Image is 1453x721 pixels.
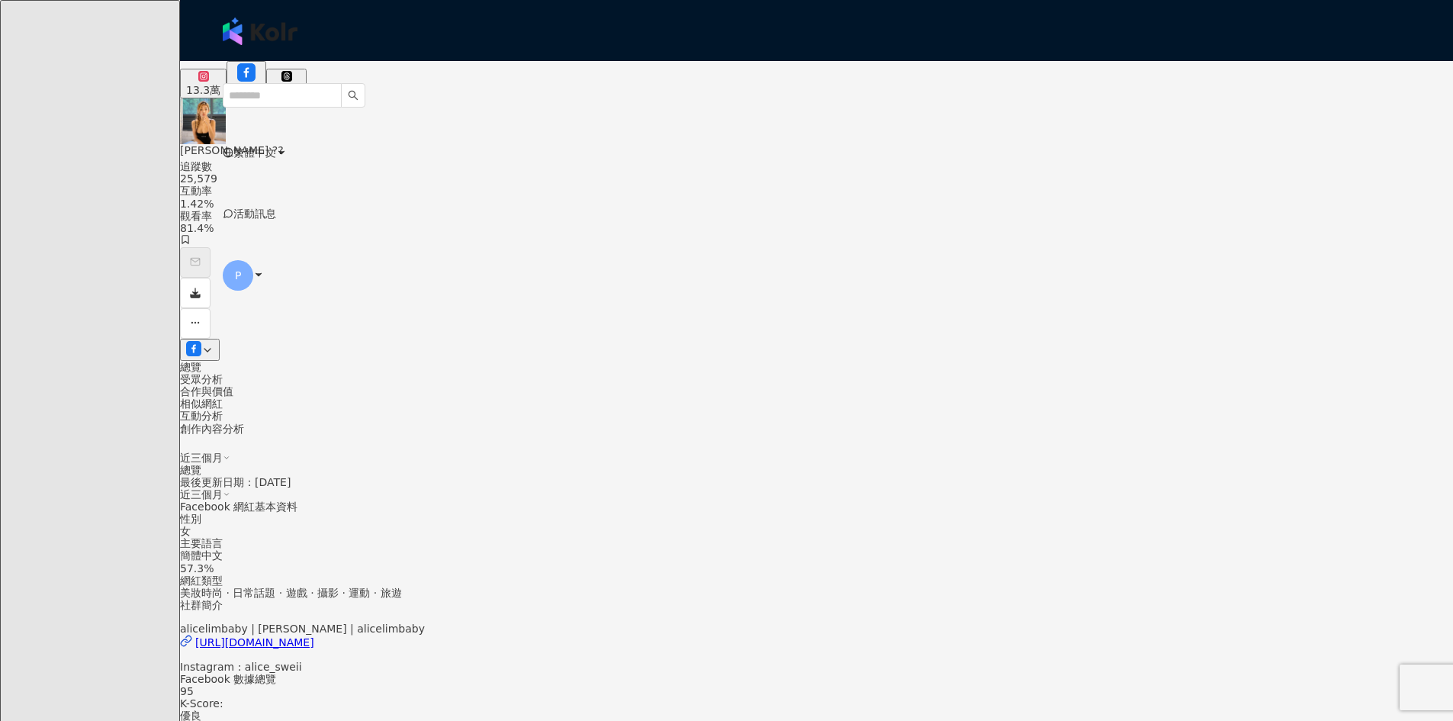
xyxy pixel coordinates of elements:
[180,452,230,464] div: 近三個月
[227,61,266,98] button: 2.6萬
[180,210,1453,222] div: 觀看率
[180,172,217,185] span: 25,579
[266,69,306,98] button: 2.1萬
[180,222,214,234] span: 81.4%
[180,185,1453,197] div: 互動率
[180,98,226,144] img: KOL Avatar
[180,476,1453,488] div: 最後更新日期：[DATE]
[180,599,1453,611] div: 社群簡介
[180,575,1453,587] div: 網紅類型
[180,361,1453,373] div: 總覽
[233,208,276,220] span: 活動訊息
[180,661,302,673] span: Instagram : alice_sweii
[235,267,241,284] span: P
[180,587,402,599] span: 美妝時尚 · 日常話題 · 遊戲 · 攝影 · 運動 · 旅遊
[195,636,314,649] div: [URL][DOMAIN_NAME]
[223,18,297,45] img: logo
[180,537,1453,549] div: 主要語言
[348,90,358,101] span: search
[180,673,1453,685] div: Facebook 數據總覽
[180,635,1453,649] a: [URL][DOMAIN_NAME]
[180,488,1453,501] div: 近三個月
[180,410,1453,422] div: 互動分析
[180,198,214,210] span: 1.42%
[180,501,1453,513] div: Facebook 網紅基本資料
[180,385,1453,398] div: 合作與價值
[180,513,1453,525] div: 性別
[180,562,214,575] span: 57.3%
[180,525,1453,537] div: 女
[180,623,425,635] span: alicelimbaby | [PERSON_NAME] | alicelimbaby
[180,423,1453,435] div: 創作內容分析
[180,69,227,98] button: 13.3萬
[180,144,284,156] div: [PERSON_NAME] ??
[180,464,1453,476] div: 總覽
[180,549,1453,562] div: 簡體中文
[180,398,1453,410] div: 相似網紅
[180,685,1453,697] div: 95
[180,373,1453,385] div: 受眾分析
[180,160,1453,172] div: 追蹤數
[186,84,220,96] div: 13.3萬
